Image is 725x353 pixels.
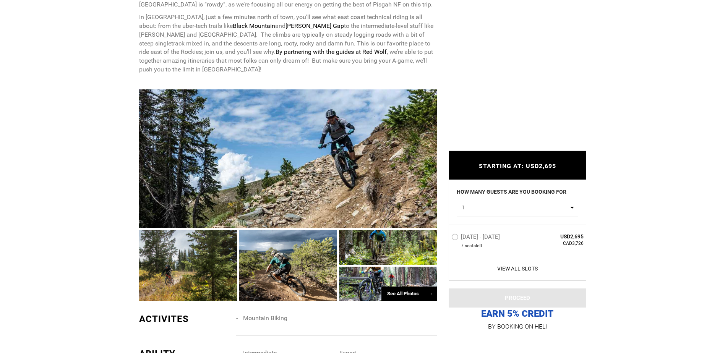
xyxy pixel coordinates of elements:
[449,288,586,308] button: PROCEED
[233,22,275,29] strong: Black Mountain
[465,243,482,249] span: seat left
[451,265,584,272] a: View All Slots
[461,243,464,249] span: 7
[474,243,476,249] span: s
[457,188,566,198] label: HOW MANY GUESTS ARE YOU BOOKING FOR
[285,22,344,29] strong: [PERSON_NAME] Gap
[276,48,387,55] strong: By partnering with the guides at Red Wolf
[451,233,502,243] label: [DATE] - [DATE]
[479,163,556,170] span: STARTING AT: USD2,695
[139,313,231,325] div: ACTIVITES
[529,233,584,240] span: USD2,695
[381,287,437,301] div: See All Photos
[529,240,584,247] span: CAD3,726
[139,13,437,74] p: In [GEOGRAPHIC_DATA], just a few minutes north of town, you’ll see what east coast technical ridi...
[462,204,568,211] span: 1
[457,198,578,217] button: 1
[449,321,586,332] p: BY BOOKING ON HELI
[428,291,433,296] span: →
[243,314,287,322] span: Mountain Biking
